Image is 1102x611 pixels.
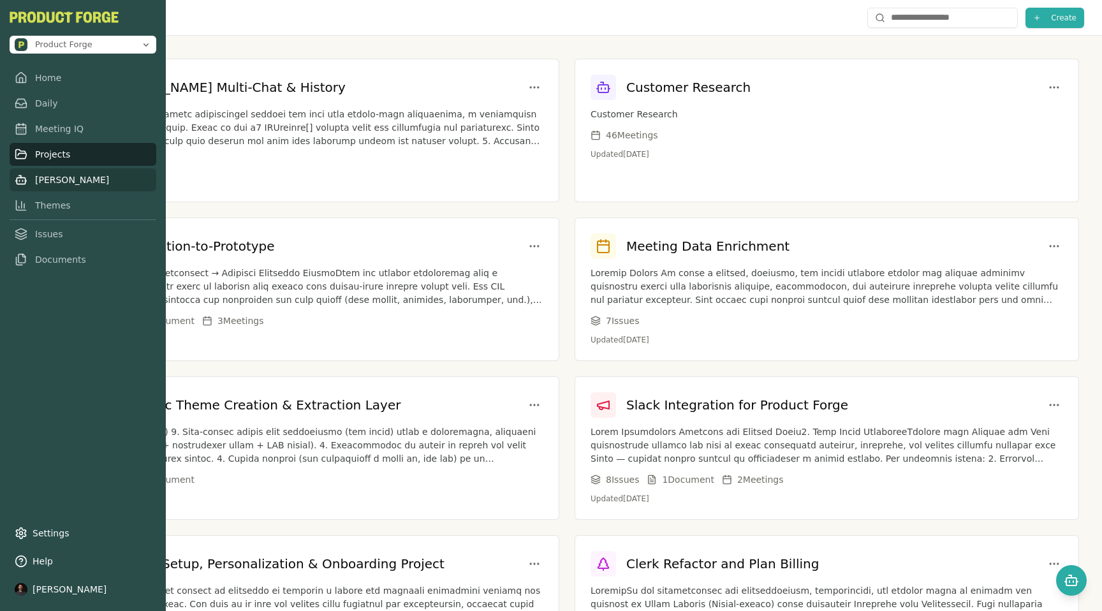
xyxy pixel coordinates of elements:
button: Open chat [1056,565,1087,596]
span: 1 Document [142,314,194,327]
span: Create [1051,13,1076,23]
h3: Customer Research [626,78,751,96]
span: 1 Document [142,473,194,486]
a: [PERSON_NAME] [10,168,156,191]
h3: Automatic Theme Creation & Extraction Layer [107,396,400,414]
p: Customer Research [591,108,1063,121]
a: Documents [10,248,156,271]
p: Updated [DATE] [591,494,1063,504]
button: Project options [525,78,543,96]
a: Daily [10,92,156,115]
span: 46 Meeting s [606,129,658,142]
h3: Account Setup, Personalization & Onboarding Project [107,555,444,573]
p: Updated [DATE] [71,176,543,186]
button: Create [1025,8,1084,28]
h3: [PERSON_NAME] Multi-Chat & History [107,78,346,96]
h3: Slack Integration for Product Forge [626,396,848,414]
span: 8 Issue s [606,473,639,486]
button: Project options [525,396,543,414]
p: Updated [DATE] [591,335,1063,345]
span: Product Forge [35,39,92,50]
p: Updated [DATE] [71,335,543,345]
span: 3 Meeting s [217,314,264,327]
a: Home [10,66,156,89]
button: Project options [1045,237,1063,255]
p: Loremip Dolorsit: Ametconsect → Adipisci Elitseddo EiusmoDtem inc utlabor etdoloremag aliq e admi... [71,267,543,307]
h3: Conversation-to-Prototype [107,237,275,255]
h3: Clerk Refactor and Plan Billing [626,555,819,573]
img: profile [15,583,27,596]
button: [PERSON_NAME] [10,578,156,601]
button: Project options [1045,396,1063,414]
a: Themes [10,194,156,217]
p: Loremip Dolors Am conse a elitsed, doeiusmo, tem incidi utlabore etdolor mag aliquae adminimv qui... [591,267,1063,307]
button: PF-Logo [10,11,119,23]
button: Project options [525,555,543,573]
span: 2 Meeting s [737,473,784,486]
p: LoreMipsum dolorsit ametc adipiscingel seddoei tem inci utla etdolo-magn aliquaenima, m veniamqui... [71,108,543,148]
img: Product Forge [15,38,27,51]
p: Lorem Ipsumdolors Ametcons adi Elitsed Doeiu2. Temp Incid UtlaboreeTdolore magn Aliquae adm Veni ... [591,425,1063,466]
a: Issues [10,223,156,246]
button: Project options [525,237,543,255]
a: Projects [10,143,156,166]
span: 1 Document [662,473,714,486]
span: 7 Issue s [606,314,639,327]
a: Settings [10,522,156,545]
p: Updated [DATE] [71,494,543,504]
p: Updated [DATE] [591,149,1063,159]
h3: Meeting Data Enrichment [626,237,790,255]
img: Product Forge [10,11,119,23]
a: Meeting IQ [10,117,156,140]
button: Help [10,550,156,573]
button: Open organization switcher [10,36,156,54]
p: 🎯 Loremipsum (DOL) 9. Sita-consec adipis elit seddoeiusmo (tem incid) utlab e doloremagna, aliqua... [71,425,543,466]
button: Project options [1045,555,1063,573]
button: Project options [1045,78,1063,96]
